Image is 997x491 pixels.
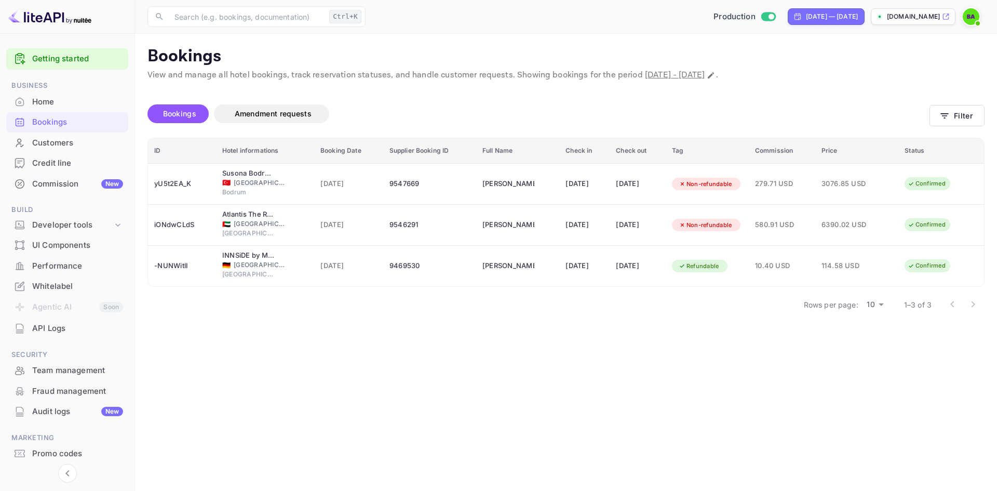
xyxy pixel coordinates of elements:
[904,299,932,310] p: 1–3 of 3
[58,464,77,483] button: Collapse navigation
[148,138,216,164] th: ID
[168,6,325,27] input: Search (e.g. bookings, documentation)
[6,319,128,338] a: API Logs
[234,260,286,270] span: [GEOGRAPHIC_DATA]
[320,219,377,231] span: [DATE]
[6,349,128,361] span: Security
[755,219,809,231] span: 580.91 USD
[148,138,984,287] table: booking table
[329,10,361,23] div: Ctrl+K
[147,69,985,82] p: View and manage all hotel bookings, track reservation statuses, and handle customer requests. Sho...
[6,133,128,152] a: Customers
[672,219,739,232] div: Non-refundable
[821,219,873,231] span: 6390.02 USD
[32,219,113,231] div: Developer tools
[616,258,659,274] div: [DATE]
[482,217,534,233] div: Mark Gaier
[863,297,887,312] div: 10
[32,281,123,293] div: Whitelabel
[6,112,128,131] a: Bookings
[804,299,858,310] p: Rows per page:
[32,96,123,108] div: Home
[706,70,716,81] button: Change date range
[672,178,739,191] div: Non-refundable
[6,174,128,193] a: CommissionNew
[32,137,123,149] div: Customers
[101,179,123,189] div: New
[482,258,534,274] div: Andreas Otter
[216,138,314,164] th: Hotel informations
[222,221,231,228] span: United Arab Emirates
[6,256,128,275] a: Performance
[821,260,873,272] span: 114.58 USD
[6,432,128,444] span: Marketing
[6,133,128,153] div: Customers
[389,217,470,233] div: 9546291
[234,178,286,188] span: [GEOGRAPHIC_DATA]
[559,138,610,164] th: Check in
[755,178,809,190] span: 279.71 USD
[389,176,470,192] div: 9547669
[565,217,603,233] div: [DATE]
[6,402,128,421] a: Audit logsNew
[6,319,128,339] div: API Logs
[6,444,128,464] div: Promo codes
[610,138,666,164] th: Check out
[222,250,274,261] div: INNSiDE by Meliá Düsseldorf Hafen
[6,48,128,70] div: Getting started
[666,138,749,164] th: Tag
[32,448,123,460] div: Promo codes
[32,53,123,65] a: Getting started
[8,8,91,25] img: LiteAPI logo
[6,235,128,255] a: UI Components
[6,444,128,463] a: Promo codes
[154,258,210,274] div: -NUNWitlI
[6,235,128,256] div: UI Components
[901,259,952,272] div: Confirmed
[6,153,128,174] div: Credit line
[32,406,123,418] div: Audit logs
[6,256,128,276] div: Performance
[235,109,312,118] span: Amendment requests
[32,323,123,335] div: API Logs
[222,270,274,279] span: [GEOGRAPHIC_DATA]
[672,260,726,273] div: Refundable
[6,80,128,91] span: Business
[32,365,123,377] div: Team management
[6,204,128,216] span: Build
[6,92,128,111] a: Home
[222,188,274,197] span: Bodrum
[222,168,274,179] div: Susona Bodrum, LXR Hotels & Resorts
[222,179,231,186] span: Türkiye
[482,176,534,192] div: Alexey Tsikalin
[32,157,123,169] div: Credit line
[32,240,123,251] div: UI Components
[6,174,128,194] div: CommissionNew
[645,70,705,81] span: [DATE] - [DATE]
[929,105,985,126] button: Filter
[6,276,128,296] a: Whitelabel
[6,153,128,172] a: Credit line
[6,92,128,112] div: Home
[6,402,128,422] div: Audit logsNew
[314,138,383,164] th: Booking Date
[815,138,898,164] th: Price
[222,262,231,269] span: Germany
[476,138,559,164] th: Full Name
[565,258,603,274] div: [DATE]
[6,381,128,402] div: Fraud management
[222,209,274,220] div: Atlantis The Royal
[32,178,123,190] div: Commission
[713,11,756,23] span: Production
[101,407,123,416] div: New
[320,260,377,272] span: [DATE]
[32,260,123,272] div: Performance
[6,361,128,381] div: Team management
[901,218,952,231] div: Confirmed
[6,216,128,234] div: Developer tools
[709,11,779,23] div: Switch to Sandbox mode
[755,260,809,272] span: 10.40 USD
[6,381,128,401] a: Fraud management
[898,138,984,164] th: Status
[6,112,128,132] div: Bookings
